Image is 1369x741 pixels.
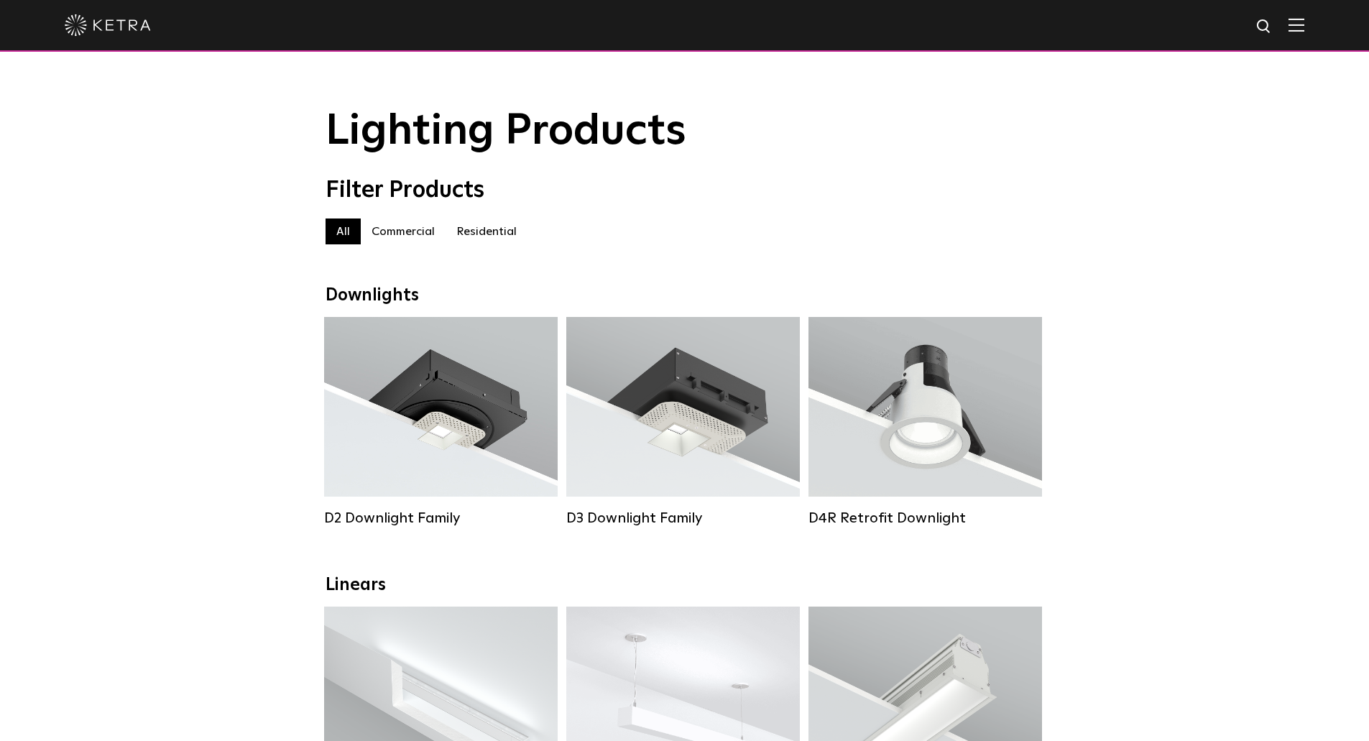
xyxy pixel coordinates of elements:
[326,218,361,244] label: All
[361,218,446,244] label: Commercial
[446,218,527,244] label: Residential
[65,14,151,36] img: ketra-logo-2019-white
[566,510,800,527] div: D3 Downlight Family
[326,575,1044,596] div: Linears
[808,317,1042,527] a: D4R Retrofit Downlight Lumen Output:800Colors:White / BlackBeam Angles:15° / 25° / 40° / 60°Watta...
[324,317,558,527] a: D2 Downlight Family Lumen Output:1200Colors:White / Black / Gloss Black / Silver / Bronze / Silve...
[326,110,686,153] span: Lighting Products
[808,510,1042,527] div: D4R Retrofit Downlight
[326,285,1044,306] div: Downlights
[324,510,558,527] div: D2 Downlight Family
[566,317,800,527] a: D3 Downlight Family Lumen Output:700 / 900 / 1100Colors:White / Black / Silver / Bronze / Paintab...
[326,177,1044,204] div: Filter Products
[1255,18,1273,36] img: search icon
[1289,18,1304,32] img: Hamburger%20Nav.svg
